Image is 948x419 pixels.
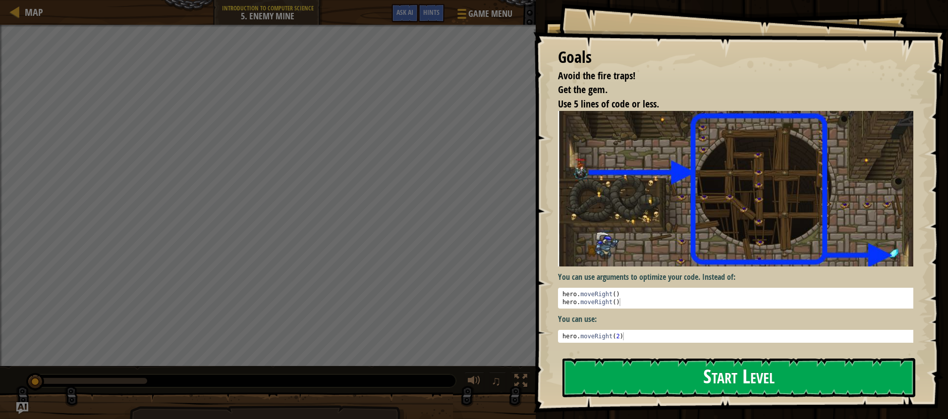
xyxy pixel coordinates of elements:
[546,97,911,111] li: Use 5 lines of code or less.
[558,314,921,325] p: You can use:
[558,46,913,69] div: Goals
[491,373,501,388] span: ♫
[562,358,915,397] button: Start Level
[16,402,28,414] button: Ask AI
[558,271,921,283] p: You can use arguments to optimize your code. Instead of:
[25,5,43,19] span: Map
[546,83,911,97] li: Get the gem.
[511,372,531,392] button: Toggle fullscreen
[558,83,608,96] span: Get the gem.
[489,372,506,392] button: ♫
[546,69,911,83] li: Avoid the fire traps!
[558,111,921,266] img: Enemy mine
[558,69,635,82] span: Avoid the fire traps!
[464,372,484,392] button: Adjust volume
[396,7,413,17] span: Ask AI
[391,4,418,22] button: Ask AI
[558,97,659,110] span: Use 5 lines of code or less.
[423,7,440,17] span: Hints
[449,4,518,27] button: Game Menu
[20,5,43,19] a: Map
[468,7,512,20] span: Game Menu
